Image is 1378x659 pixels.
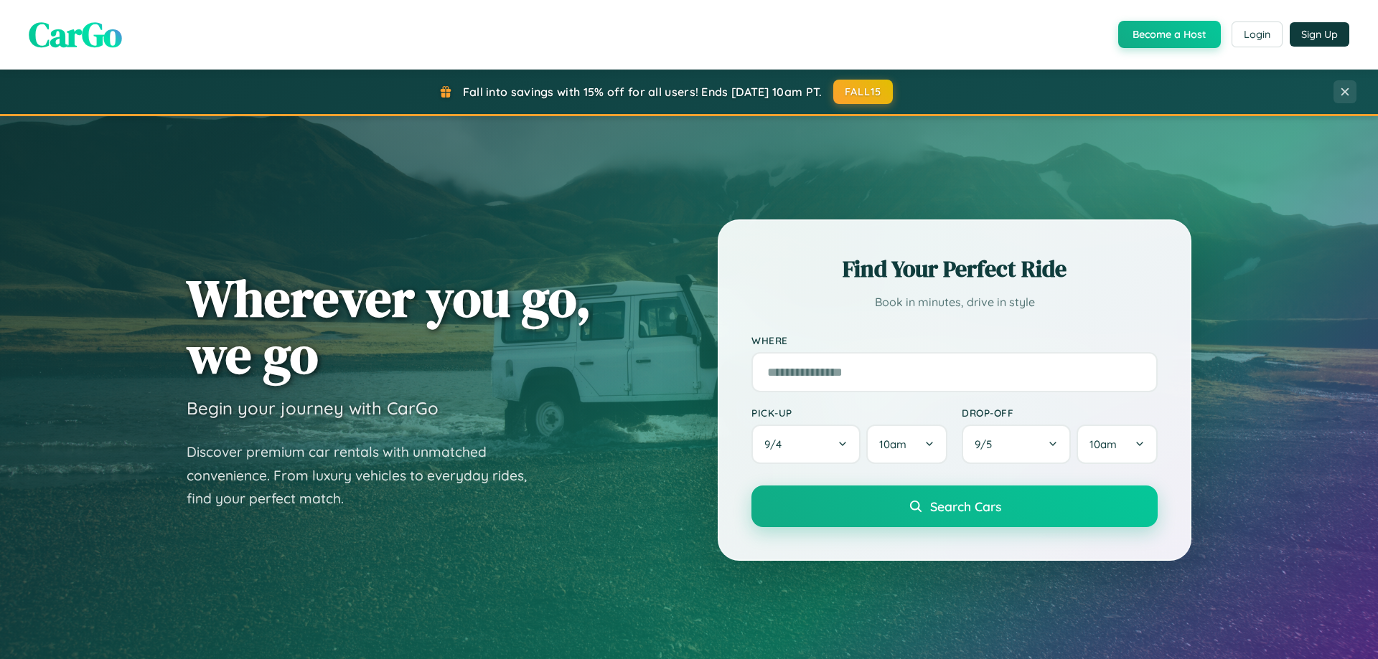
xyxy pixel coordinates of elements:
[1290,22,1349,47] button: Sign Up
[751,253,1158,285] h2: Find Your Perfect Ride
[187,397,439,419] h3: Begin your journey with CarGo
[29,11,122,58] span: CarGo
[751,292,1158,313] p: Book in minutes, drive in style
[187,270,591,383] h1: Wherever you go, we go
[764,437,789,451] span: 9 / 4
[1077,425,1158,464] button: 10am
[1232,22,1283,47] button: Login
[751,425,861,464] button: 9/4
[866,425,947,464] button: 10am
[1089,437,1117,451] span: 10am
[463,85,822,99] span: Fall into savings with 15% off for all users! Ends [DATE] 10am PT.
[975,437,999,451] span: 9 / 5
[751,334,1158,346] label: Where
[1118,21,1221,48] button: Become a Host
[879,437,906,451] span: 10am
[930,498,1001,514] span: Search Cars
[187,440,545,511] p: Discover premium car rentals with unmatched convenience. From luxury vehicles to everyday rides, ...
[751,407,947,419] label: Pick-up
[962,425,1071,464] button: 9/5
[751,485,1158,527] button: Search Cars
[962,407,1158,419] label: Drop-off
[833,80,894,104] button: FALL15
